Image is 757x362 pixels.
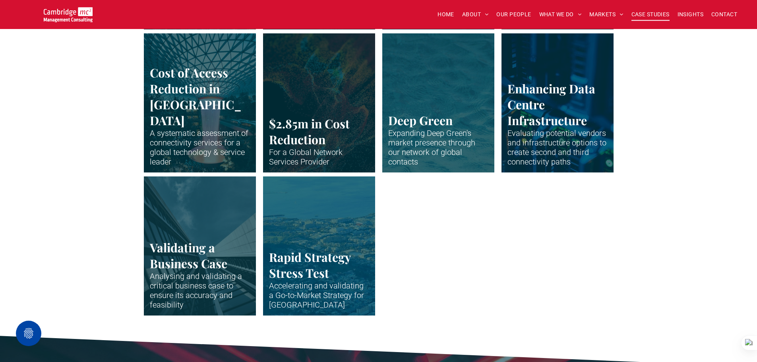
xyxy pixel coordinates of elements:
[140,172,259,319] a: Vertical shot up the side of modern business building
[585,8,627,21] a: MARKETS
[382,33,494,172] a: Abstract waveform in neon colours
[144,33,256,172] a: The huge indoor waterfall at Singapore Airport
[674,8,707,21] a: INSIGHTS
[44,7,93,22] img: Go to Homepage
[627,8,674,21] a: CASE STUDIES
[501,33,614,172] a: Close up of data centre stack
[707,8,741,21] a: CONTACT
[263,33,375,172] a: Abstract waveform in neon colours
[434,8,458,21] a: HOME
[535,8,586,21] a: WHAT WE DO
[492,8,535,21] a: OUR PEOPLE
[458,8,493,21] a: ABOUT
[44,8,93,17] a: CASE STUDIES | See an Overview of All Our Case Studies | Cambridge Management Consulting
[263,176,375,316] a: A long wide show over a African city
